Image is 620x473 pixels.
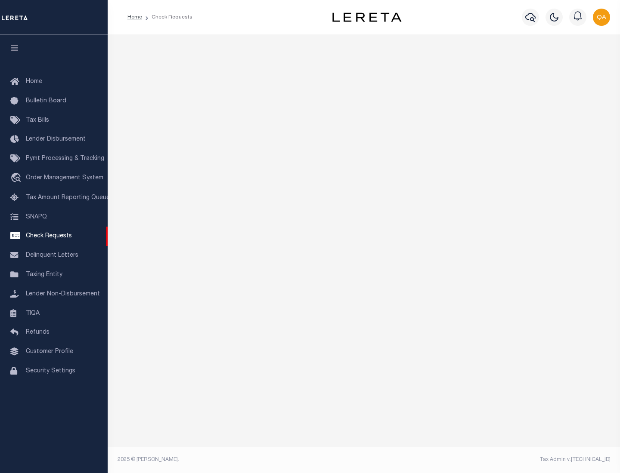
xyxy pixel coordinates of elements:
span: Lender Disbursement [26,136,86,142]
span: Lender Non-Disbursement [26,291,100,297]
div: 2025 © [PERSON_NAME]. [111,456,364,464]
span: Order Management System [26,175,103,181]
span: Tax Bills [26,117,49,123]
span: Delinquent Letters [26,252,78,258]
span: SNAPQ [26,214,47,220]
span: Bulletin Board [26,98,66,104]
span: Refunds [26,329,50,335]
span: Pymt Processing & Tracking [26,156,104,162]
span: Tax Amount Reporting Queue [26,195,110,201]
div: Tax Admin v.[TECHNICAL_ID] [370,456,611,464]
i: travel_explore [10,173,24,184]
span: Check Requests [26,233,72,239]
span: Customer Profile [26,349,73,355]
li: Check Requests [142,13,192,21]
span: TIQA [26,310,40,316]
img: svg+xml;base64,PHN2ZyB4bWxucz0iaHR0cDovL3d3dy53My5vcmcvMjAwMC9zdmciIHBvaW50ZXItZXZlbnRzPSJub25lIi... [593,9,610,26]
a: Home [127,15,142,20]
span: Home [26,79,42,85]
span: Taxing Entity [26,272,62,278]
img: logo-dark.svg [332,12,401,22]
span: Security Settings [26,368,75,374]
